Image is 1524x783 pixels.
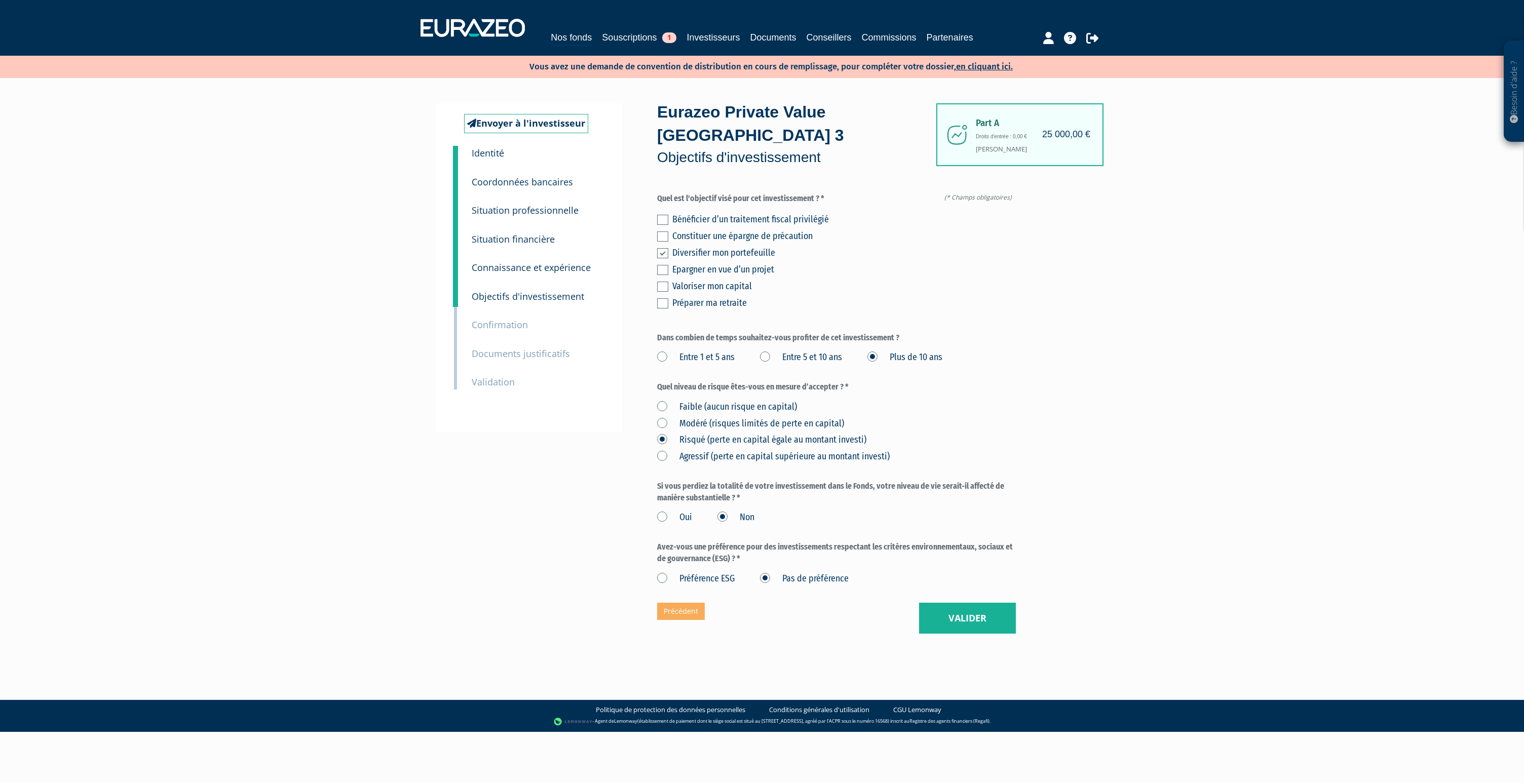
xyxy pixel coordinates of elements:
[862,30,917,45] a: Commissions
[657,511,692,524] label: Oui
[472,147,504,159] small: Identité
[472,319,528,331] small: Confirmation
[976,134,1087,139] h6: Droits d'entrée : 0,00 €
[472,204,579,216] small: Situation professionnelle
[657,417,844,430] label: Modéré (risques limités de perte en capital)
[956,61,1013,72] a: en cliquant ici.
[807,30,852,45] a: Conseillers
[554,717,593,727] img: logo-lemonway.png
[551,30,592,46] a: Nos fonds
[614,718,637,725] a: Lemonway
[453,146,458,166] a: 1
[662,32,676,43] span: 1
[760,572,849,585] label: Pas de préférence
[867,351,942,364] label: Plus de 10 ans
[421,19,525,37] img: 1732889491-logotype_eurazeo_blanc_rvb.png
[672,229,1016,243] div: Constituer une épargne de précaution
[472,376,515,388] small: Validation
[657,603,705,620] a: Précédent
[657,332,1016,344] label: Dans combien de temps souhaitez-vous profiter de cet investissement ?
[453,276,458,307] a: 6
[657,193,1016,205] label: Quel est l'objectif visé pour cet investissement ? *
[657,101,936,167] div: Eurazeo Private Value [GEOGRAPHIC_DATA] 3
[657,450,890,463] label: Agressif (perte en capital supérieure au montant investi)
[472,290,584,302] small: Objectifs d'investissement
[10,717,1514,727] div: - Agent de (établissement de paiement dont le siège social est situé au [STREET_ADDRESS], agréé p...
[657,381,1016,393] label: Quel niveau de risque êtes-vous en mesure d’accepter ? *
[909,718,989,725] a: Registre des agents financiers (Regafi)
[672,212,1016,226] div: Bénéficier d’un traitement fiscal privilégié
[472,233,555,245] small: Situation financière
[472,176,573,188] small: Coordonnées bancaires
[464,114,588,133] a: Envoyer à l'investisseur
[500,58,1013,73] p: Vous avez une demande de convention de distribution en cours de remplissage, pour compléter votre...
[472,347,570,360] small: Documents justificatifs
[602,30,676,45] a: Souscriptions1
[919,603,1016,634] button: Valider
[657,434,866,447] label: Risqué (perte en capital égale au montant investi)
[596,705,745,715] a: Politique de protection des données personnelles
[1042,130,1090,140] h4: 25 000,00 €
[657,541,1016,565] label: Avez-vous une préférence pour des investissements respectant les critères environnementaux, socia...
[672,296,1016,310] div: Préparer ma retraite
[453,189,458,221] a: 3
[893,705,941,715] a: CGU Lemonway
[657,147,936,168] p: Objectifs d'investissement
[472,261,591,273] small: Connaissance et expérience
[657,481,1016,504] label: Si vous perdiez la totalité de votre investissement dans le Fonds, votre niveau de vie serait-il ...
[760,351,842,364] label: Entre 5 et 10 ans
[453,247,458,278] a: 5
[657,351,735,364] label: Entre 1 et 5 ans
[672,262,1016,277] div: Epargner en vue d’un projet
[976,118,1087,129] span: Part A
[453,161,458,192] a: 2
[936,103,1103,166] div: [PERSON_NAME]
[927,30,973,45] a: Partenaires
[657,401,797,414] label: Faible (aucun risque en capital)
[687,30,740,45] a: Investisseurs
[750,30,796,45] a: Documents
[1508,46,1520,137] p: Besoin d'aide ?
[769,705,869,715] a: Conditions générales d'utilisation
[672,279,1016,293] div: Valoriser mon capital
[657,572,735,585] label: Préférence ESG
[672,246,1016,260] div: Diversifier mon portefeuille
[453,218,458,250] a: 4
[717,511,754,524] label: Non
